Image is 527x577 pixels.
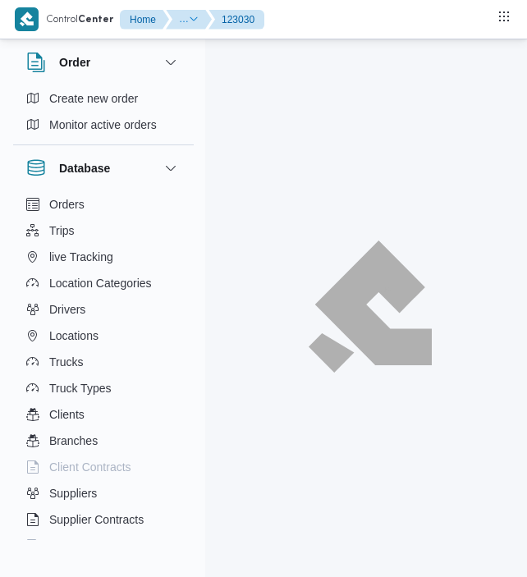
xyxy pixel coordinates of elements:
[78,15,113,25] b: Center
[49,115,157,135] span: Monitor active orders
[20,218,187,244] button: Trips
[20,506,187,533] button: Supplier Contracts
[20,375,187,401] button: Truck Types
[20,85,187,112] button: Create new order
[49,352,83,372] span: Trucks
[20,428,187,454] button: Branches
[49,300,85,319] span: Drivers
[20,323,187,349] button: Locations
[49,221,75,240] span: Trips
[20,349,187,375] button: Trucks
[209,10,264,30] button: 123030
[49,247,113,267] span: live Tracking
[13,85,194,144] div: Order
[13,191,194,547] div: Database
[20,296,187,323] button: Drivers
[49,89,138,108] span: Create new order
[59,53,90,72] h3: Order
[49,457,131,477] span: Client Contracts
[49,510,144,529] span: Supplier Contracts
[20,244,187,270] button: live Tracking
[26,53,181,72] button: Order
[49,431,98,451] span: Branches
[26,158,181,178] button: Database
[120,10,169,30] button: Home
[20,112,187,138] button: Monitor active orders
[20,270,187,296] button: Location Categories
[49,195,85,214] span: Orders
[15,7,39,31] img: X8yXhbKr1z7QwAAAABJRU5ErkJggg==
[20,533,187,559] button: Devices
[49,326,99,346] span: Locations
[20,401,187,428] button: Clients
[318,250,423,362] img: ILLA Logo
[20,454,187,480] button: Client Contracts
[49,483,97,503] span: Suppliers
[49,536,90,556] span: Devices
[179,13,199,25] button: Show collapsed breadcrumbs
[49,273,152,293] span: Location Categories
[20,191,187,218] button: Orders
[59,158,110,178] h3: Database
[20,480,187,506] button: Suppliers
[49,405,85,424] span: Clients
[49,378,111,398] span: Truck Types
